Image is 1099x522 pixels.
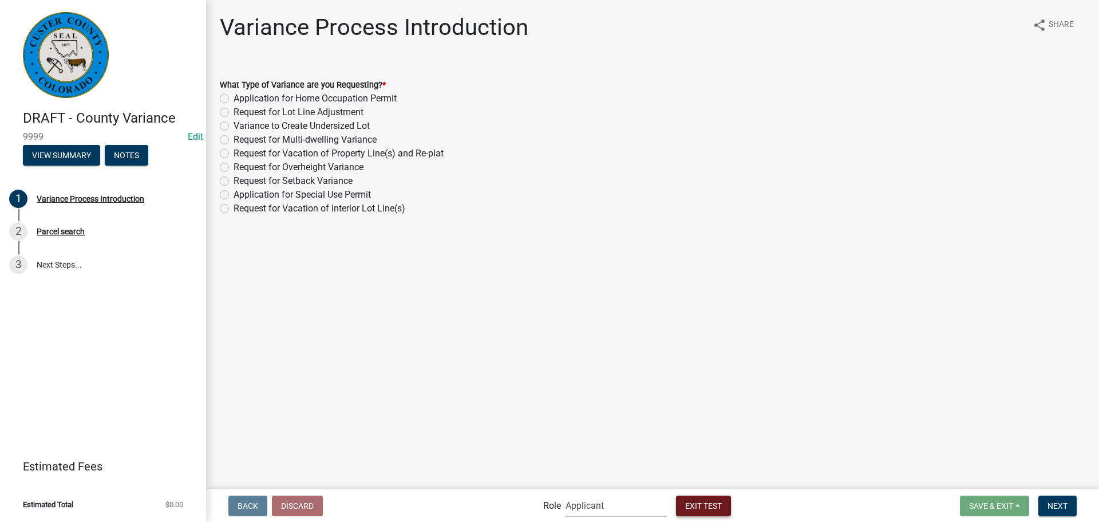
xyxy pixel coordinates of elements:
wm-modal-confirm: Notes [105,151,148,160]
label: Request for Lot Line Adjustment [234,105,363,119]
label: Request for Multi-dwelling Variance [234,133,377,147]
span: 9999 [23,131,183,142]
h1: Variance Process Introduction [220,14,528,41]
button: shareShare [1023,14,1083,36]
div: Variance Process Introduction [37,195,144,203]
img: Custer County, Colorado [23,12,109,98]
button: View Summary [23,145,100,166]
button: Back [228,496,267,516]
a: Edit [188,131,203,142]
label: Application for Special Use Permit [234,188,371,202]
button: Discard [272,496,323,516]
i: share [1033,18,1046,32]
wm-modal-confirm: Edit Application Number [188,131,203,142]
span: Exit Test [685,501,722,510]
button: Next [1038,496,1077,516]
label: Variance to Create Undersized Lot [234,119,370,133]
span: $0.00 [165,501,183,508]
label: Request for Setback Variance [234,174,353,188]
wm-modal-confirm: Summary [23,151,100,160]
label: What Type of Variance are you Requesting? [220,81,386,89]
button: Notes [105,145,148,166]
label: Request for Vacation of Interior Lot Line(s) [234,202,405,215]
a: Estimated Fees [9,455,188,478]
div: 1 [9,190,27,208]
div: Parcel search [37,227,85,236]
span: Back [238,501,258,510]
label: Role [543,501,561,511]
h4: DRAFT - County Variance [23,110,197,127]
div: 3 [9,256,27,274]
label: Application for Home Occupation Permit [234,92,397,105]
button: Exit Test [676,496,731,516]
span: Next [1047,501,1068,510]
label: Request for Vacation of Property Line(s) and Re-plat [234,147,444,160]
span: Estimated Total [23,501,73,508]
label: Request for Overheight Variance [234,160,363,174]
button: Save & Exit [960,496,1029,516]
span: Save & Exit [969,501,1013,510]
div: 2 [9,222,27,241]
span: Share [1049,18,1074,32]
